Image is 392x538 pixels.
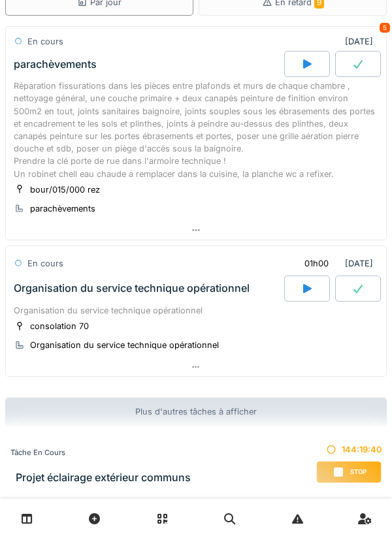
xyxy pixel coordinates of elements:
[27,257,63,270] div: En cours
[14,282,250,294] div: Organisation du service technique opérationnel
[10,447,191,458] div: Tâche en cours
[30,202,95,215] div: parachèvements
[14,58,97,71] div: parachèvements
[380,23,390,33] div: 5
[16,471,191,484] h3: Projet éclairage extérieur communs
[14,80,378,180] div: Réparation fissurations dans les pièces entre plafonds et murs de chaque chambre , nettoyage géné...
[30,339,219,351] div: Organisation du service technique opérationnel
[316,443,382,456] div: 144:19:40
[293,251,378,276] div: [DATE]
[30,320,89,332] div: consolation 70
[350,467,367,477] span: Stop
[345,35,378,48] div: [DATE]
[27,35,63,48] div: En cours
[14,304,378,317] div: Organisation du service technique opérationnel
[304,257,329,270] div: 01h00
[30,183,100,196] div: bour/015/000 rez
[5,398,387,426] div: Plus d'autres tâches à afficher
